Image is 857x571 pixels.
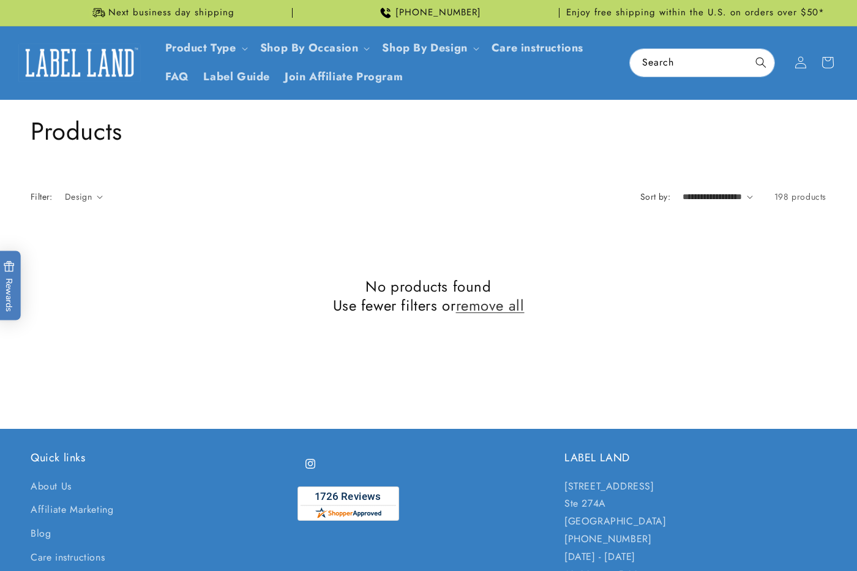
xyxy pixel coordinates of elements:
h2: No products found Use fewer filters or [31,277,826,315]
h1: Products [31,115,826,147]
span: Care instructions [492,41,583,55]
h2: Quick links [31,451,293,465]
span: Rewards [3,261,15,312]
span: 198 products [774,191,826,203]
summary: Shop By Design [375,34,484,62]
a: remove all [456,296,525,315]
span: [PHONE_NUMBER] [395,7,481,19]
span: Enjoy free shipping within the U.S. on orders over $50* [566,7,825,19]
button: Search [747,49,774,76]
a: Label Guide [196,62,277,91]
summary: Shop By Occasion [253,34,375,62]
h2: Filter: [31,191,53,203]
h2: LABEL LAND [564,451,826,465]
a: Care instructions [31,546,105,570]
a: Blog [31,522,51,546]
a: Shop By Design [382,40,467,56]
a: Affiliate Marketing [31,498,113,522]
span: Shop By Occasion [260,41,359,55]
a: FAQ [158,62,196,91]
summary: Design (0 selected) [65,191,103,203]
label: Sort by: [640,191,670,203]
a: Care instructions [484,34,591,62]
span: Label Guide [203,70,270,84]
summary: Product Type [158,34,253,62]
a: Label Land [14,39,146,86]
img: Label Land [18,43,141,81]
span: Next business day shipping [108,7,234,19]
a: About Us [31,478,72,499]
a: Join Affiliate Program [277,62,410,91]
span: Join Affiliate Program [285,70,403,84]
img: Customer Reviews [298,486,399,521]
span: Design [65,191,92,203]
span: FAQ [165,70,189,84]
a: Product Type [165,40,236,56]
